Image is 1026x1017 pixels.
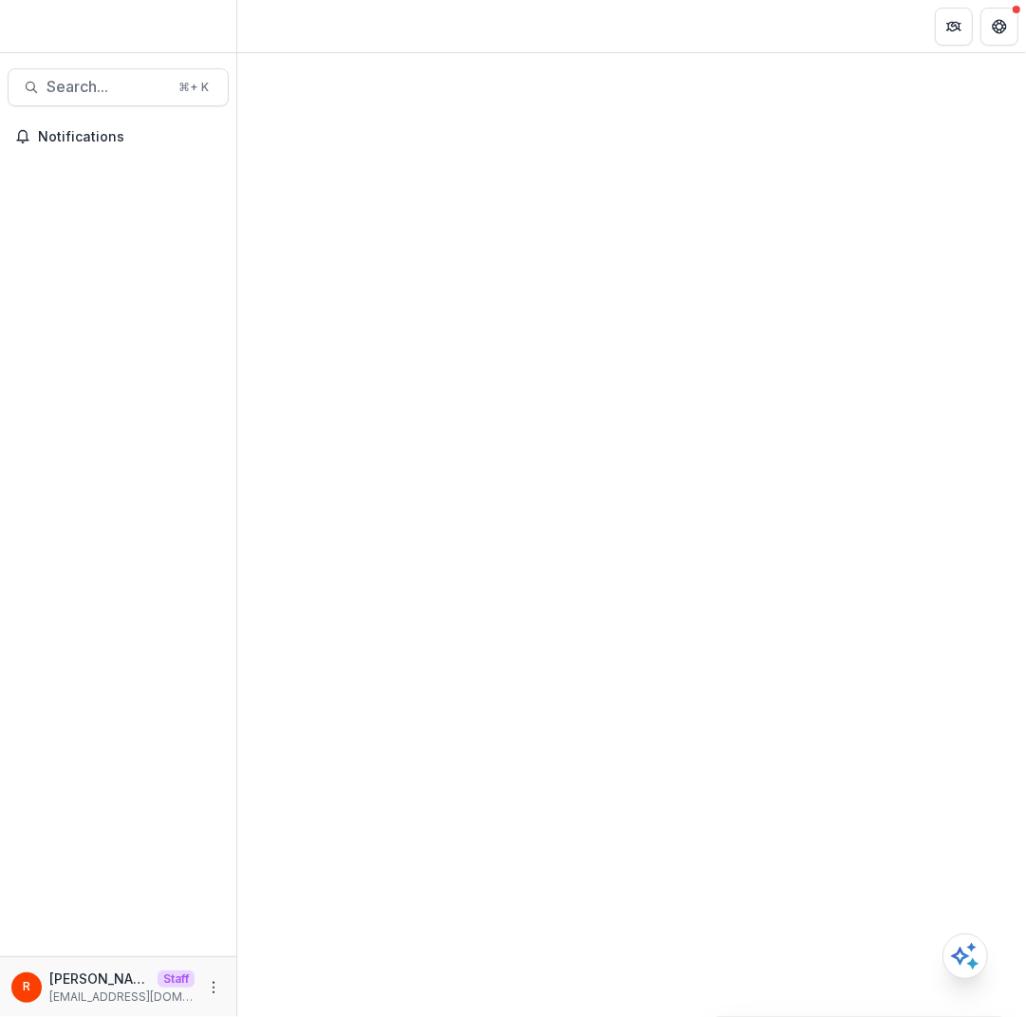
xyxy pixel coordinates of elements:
span: Notifications [38,129,221,145]
button: Get Help [980,8,1018,46]
div: Raj [23,981,30,993]
button: Partners [935,8,973,46]
p: Staff [158,970,195,988]
button: Notifications [8,122,229,152]
p: [PERSON_NAME] [49,969,150,989]
p: [EMAIL_ADDRESS][DOMAIN_NAME] [49,989,195,1006]
div: ⌘ + K [175,77,213,98]
button: Search... [8,68,229,106]
nav: breadcrumb [245,12,326,40]
span: Search... [47,78,167,96]
button: Open AI Assistant [942,933,988,979]
button: More [202,976,225,999]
